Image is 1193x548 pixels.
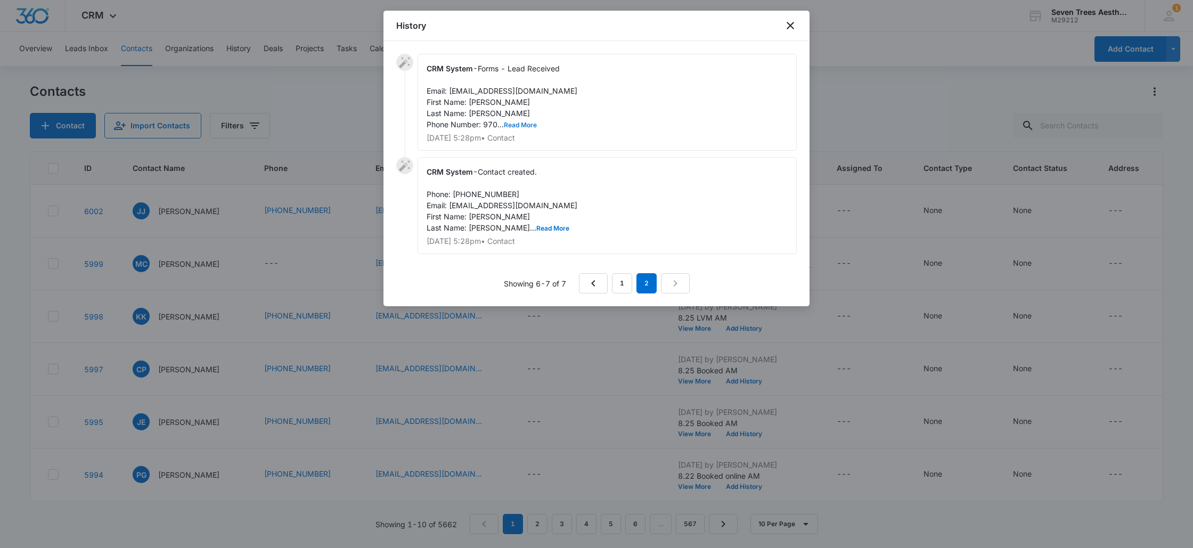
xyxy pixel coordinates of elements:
p: [DATE] 5:28pm • Contact [427,238,788,245]
span: Forms - Lead Received Email: [EMAIL_ADDRESS][DOMAIN_NAME] First Name: [PERSON_NAME] Last Name: [P... [427,64,577,129]
button: close [784,19,797,32]
a: Page 1 [612,273,632,293]
button: Read More [504,122,537,128]
span: CRM System [427,167,473,176]
h1: History [396,19,426,32]
div: - [418,157,797,254]
span: CRM System [427,64,473,73]
p: [DATE] 5:28pm • Contact [427,134,788,142]
button: Read More [536,225,569,232]
em: 2 [636,273,657,293]
div: - [418,54,797,151]
nav: Pagination [579,273,690,293]
span: Contact created. Phone: [PHONE_NUMBER] Email: [EMAIL_ADDRESS][DOMAIN_NAME] First Name: [PERSON_NA... [427,167,577,232]
a: Previous Page [579,273,608,293]
p: Showing 6-7 of 7 [504,278,566,289]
